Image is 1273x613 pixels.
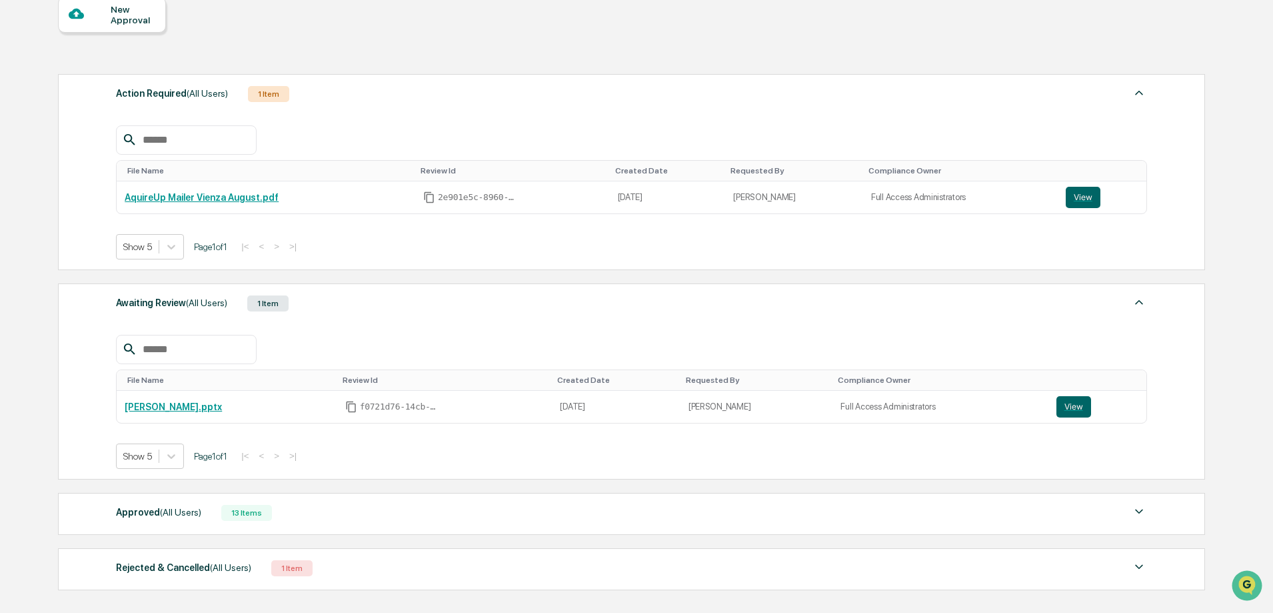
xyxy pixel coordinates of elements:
[111,181,115,192] span: •
[125,192,279,203] a: AquireUp Mailer Vienza August.pdf
[13,169,35,190] img: Jack Rasmussen
[97,238,107,249] div: 🗄️
[838,376,1042,385] div: Toggle SortBy
[247,295,289,312] div: 1 Item
[110,237,165,250] span: Attestations
[1066,187,1138,208] a: View
[116,559,251,576] div: Rejected & Cancelled
[116,294,227,312] div: Awaiting Review
[27,182,37,193] img: 1746055101610-c473b297-6a78-478c-a979-82029cc54cd1
[116,504,201,521] div: Approved
[270,450,283,462] button: >
[186,297,227,308] span: (All Users)
[94,294,161,305] a: Powered byPylon
[27,237,86,250] span: Preclearance
[285,450,301,462] button: >|
[1068,166,1141,175] div: Toggle SortBy
[187,88,228,99] span: (All Users)
[285,241,301,252] button: >|
[111,4,155,25] div: New Approval
[160,507,201,518] span: (All Users)
[1131,559,1147,575] img: caret
[13,28,243,49] p: How can we help?
[1131,504,1147,520] img: caret
[125,402,222,412] a: [PERSON_NAME].pptx
[118,181,145,192] span: [DATE]
[360,402,440,412] span: f0721d76-14cb-4136-a0b2-80abbf9df85a
[8,257,89,281] a: 🔎Data Lookup
[1066,187,1100,208] button: View
[13,102,37,126] img: 1746055101610-c473b297-6a78-478c-a979-82029cc54cd1
[1230,569,1266,605] iframe: Open customer support
[730,166,858,175] div: Toggle SortBy
[868,166,1052,175] div: Toggle SortBy
[41,181,108,192] span: [PERSON_NAME]
[127,166,410,175] div: Toggle SortBy
[227,106,243,122] button: Start new chat
[270,241,283,252] button: >
[237,241,253,252] button: |<
[343,376,547,385] div: Toggle SortBy
[345,401,357,413] span: Copy Id
[210,562,251,573] span: (All Users)
[207,145,243,161] button: See all
[116,85,228,102] div: Action Required
[1056,396,1139,418] a: View
[237,450,253,462] button: |<
[194,451,227,462] span: Page 1 of 1
[13,238,24,249] div: 🖐️
[255,241,268,252] button: <
[13,263,24,274] div: 🔎
[863,181,1058,213] td: Full Access Administrators
[557,376,674,385] div: Toggle SortBy
[127,376,331,385] div: Toggle SortBy
[1056,396,1091,418] button: View
[91,231,171,255] a: 🗄️Attestations
[271,560,313,576] div: 1 Item
[133,295,161,305] span: Pylon
[552,391,680,423] td: [DATE]
[1131,294,1147,310] img: caret
[194,241,227,252] span: Page 1 of 1
[832,391,1048,423] td: Full Access Administrators
[438,192,518,203] span: 2e901e5c-8960-4273-9cb0-b9eb7662827c
[255,450,268,462] button: <
[1131,85,1147,101] img: caret
[610,181,726,213] td: [DATE]
[1059,376,1142,385] div: Toggle SortBy
[60,102,219,115] div: Start new chat
[686,376,828,385] div: Toggle SortBy
[28,102,52,126] img: 8933085812038_c878075ebb4cc5468115_72.jpg
[27,262,84,275] span: Data Lookup
[248,86,289,102] div: 1 Item
[8,231,91,255] a: 🖐️Preclearance
[615,166,720,175] div: Toggle SortBy
[221,505,272,521] div: 13 Items
[421,166,605,175] div: Toggle SortBy
[60,115,183,126] div: We're available if you need us!
[13,148,85,159] div: Past conversations
[35,61,220,75] input: Clear
[680,391,833,423] td: [PERSON_NAME]
[725,181,863,213] td: [PERSON_NAME]
[423,191,435,203] span: Copy Id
